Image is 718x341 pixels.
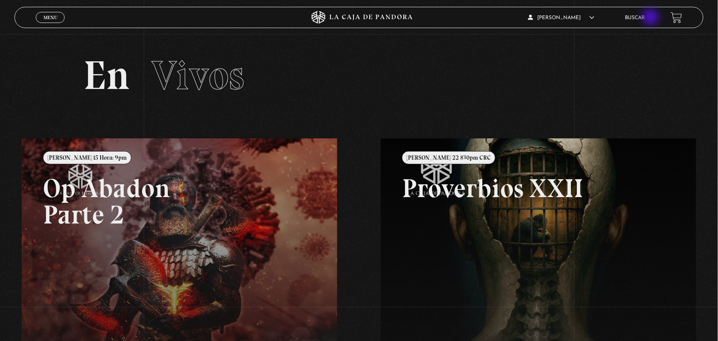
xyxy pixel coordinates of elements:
[671,12,682,23] a: View your shopping cart
[43,15,57,20] span: Menu
[625,15,645,20] a: Buscar
[151,51,244,100] span: Vivos
[83,55,635,96] h2: En
[528,15,595,20] span: [PERSON_NAME]
[40,22,60,28] span: Cerrar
